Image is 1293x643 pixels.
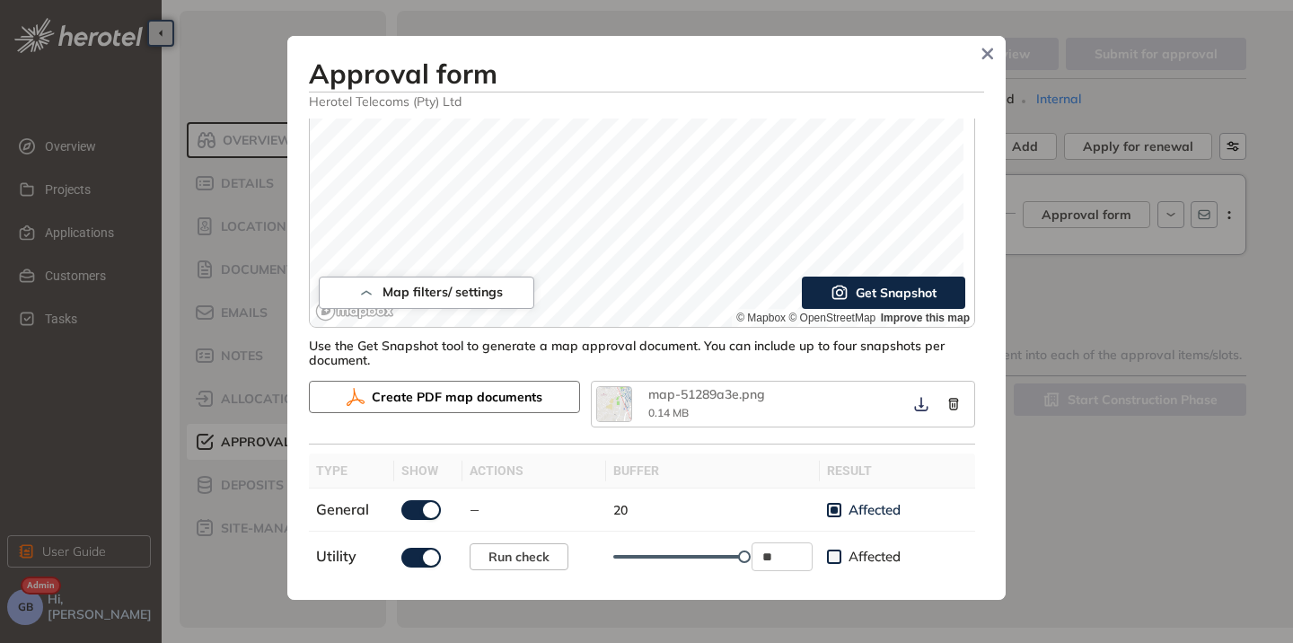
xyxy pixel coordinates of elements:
span: Run check [488,547,550,567]
td: — [462,489,606,532]
button: Close [974,40,1001,67]
button: Run check [470,543,568,570]
span: Herotel Telecoms (Pty) Ltd [309,92,984,110]
div: Use the Get Snapshot tool to generate a map approval document. You can include up to four snapsho... [309,328,975,369]
span: Get Snapshot [856,283,937,303]
a: Improve this map [881,312,970,324]
span: General [316,500,369,518]
button: Create PDF map documents [309,381,580,413]
th: result [820,454,975,489]
th: buffer [606,454,820,489]
a: Mapbox logo [315,301,394,321]
a: OpenStreetMap [788,312,875,324]
button: Get Snapshot [802,277,965,309]
h3: Approval form [309,57,984,90]
th: type [309,454,394,489]
span: Affected [841,501,908,519]
span: Utility [316,547,356,565]
span: 0.14 MB [648,406,689,419]
th: actions [462,454,606,489]
div: map-51289a3e.png [648,387,828,402]
th: show [394,454,462,489]
span: Map filters/ settings [383,285,503,300]
span: Affected [841,548,908,566]
span: 20 [613,502,628,518]
button: Map filters/ settings [319,277,534,309]
span: Create PDF map documents [372,387,542,407]
a: Mapbox [736,312,786,324]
